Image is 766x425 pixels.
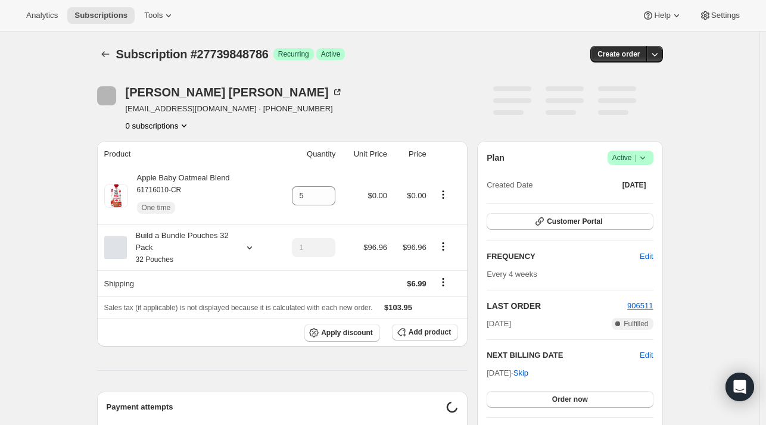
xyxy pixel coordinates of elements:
th: Quantity [275,141,340,167]
span: Fulfilled [624,319,648,329]
button: Subscriptions [67,7,135,24]
span: Every 4 weeks [487,270,537,279]
span: [EMAIL_ADDRESS][DOMAIN_NAME] · [PHONE_NUMBER] [126,103,343,115]
button: [DATE] [615,177,653,193]
a: 906511 [627,301,653,310]
span: Subscription #27739848786 [116,48,269,61]
div: Open Intercom Messenger [725,373,754,401]
span: $103.95 [384,303,412,312]
h2: LAST ORDER [487,300,627,312]
div: [PERSON_NAME] [PERSON_NAME] [126,86,343,98]
span: Active [321,49,341,59]
span: $0.00 [368,191,388,200]
h2: Payment attempts [107,401,447,413]
button: Order now [487,391,653,408]
span: Help [654,11,670,20]
h2: FREQUENCY [487,251,640,262]
div: Build a Bundle Pouches 32 Pack [127,230,234,265]
img: product img [104,184,128,208]
span: Edit [640,251,653,262]
h2: Plan [487,152,505,164]
span: Customer Portal [547,217,602,226]
button: Edit [633,247,660,266]
button: Create order [590,46,647,62]
button: Shipping actions [434,276,453,289]
button: Product actions [434,240,453,253]
button: Product actions [434,188,453,201]
span: One time [142,203,171,212]
button: Tools [137,7,182,24]
button: Apply discount [304,324,380,342]
span: Recurring [278,49,309,59]
span: Marsha Silverberg [97,86,116,105]
button: Analytics [19,7,65,24]
span: Subscriptions [74,11,127,20]
span: Skip [513,367,528,379]
span: | [634,153,636,162]
button: Subscriptions [97,46,114,62]
span: Analytics [26,11,58,20]
span: [DATE] · [487,368,528,377]
span: $6.99 [407,279,426,288]
button: Help [635,7,689,24]
button: Customer Portal [487,213,653,230]
button: Settings [692,7,747,24]
span: Create order [597,49,640,59]
span: Tools [144,11,163,20]
span: Created Date [487,179,533,191]
th: Shipping [97,270,275,296]
button: Skip [506,364,535,383]
span: Sales tax (if applicable) is not displayed because it is calculated with each new order. [104,304,373,312]
span: Settings [711,11,740,20]
button: Add product [392,324,458,340]
h2: NEXT BILLING DATE [487,349,640,361]
small: 61716010-CR [137,186,182,194]
th: Unit Price [339,141,391,167]
span: $96.96 [363,243,387,252]
span: Apply discount [321,328,373,337]
span: $0.00 [407,191,426,200]
span: Add product [409,327,451,337]
button: Edit [640,349,653,361]
span: $96.96 [403,243,426,252]
span: [DATE] [487,318,511,330]
th: Product [97,141,275,167]
span: Order now [552,395,588,404]
div: Apple Baby Oatmeal Blend [128,172,230,220]
button: 906511 [627,300,653,312]
small: 32 Pouches [136,255,173,264]
span: Active [612,152,649,164]
th: Price [391,141,430,167]
button: Product actions [126,120,191,132]
span: [DATE] [622,180,646,190]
